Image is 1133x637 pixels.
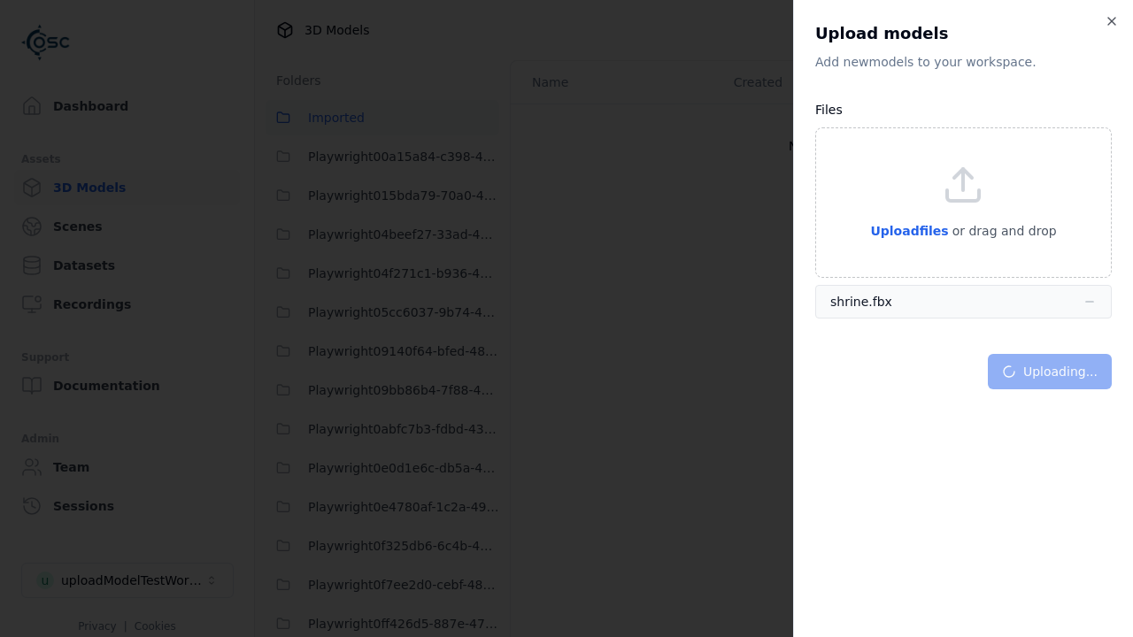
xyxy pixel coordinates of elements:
div: shrine.fbx [830,293,892,311]
span: Upload files [870,224,948,238]
p: Add new model s to your workspace. [815,53,1112,71]
label: Files [815,103,843,117]
h2: Upload models [815,21,1112,46]
p: or drag and drop [949,220,1057,242]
